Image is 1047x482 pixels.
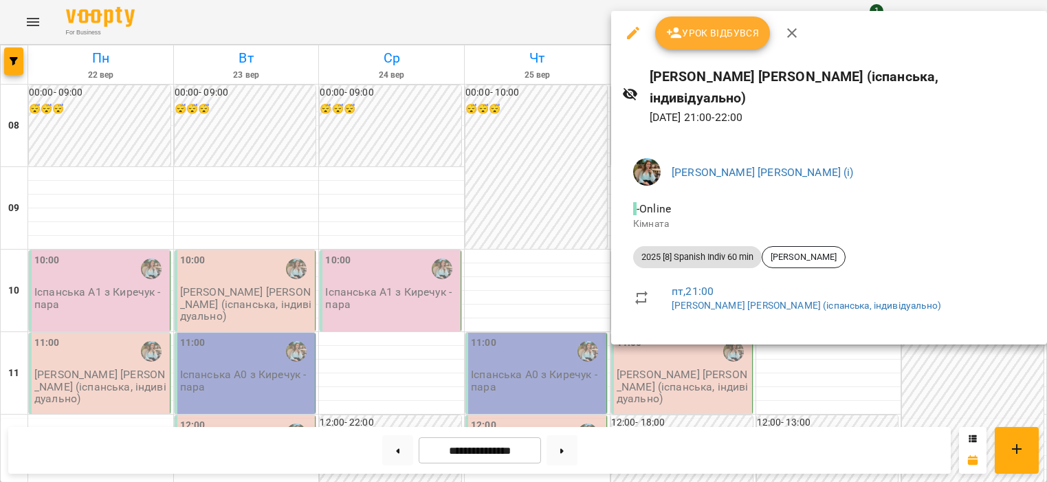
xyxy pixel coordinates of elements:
span: Урок відбувся [666,25,760,41]
span: 2025 [8] Spanish Indiv 60 min [633,251,762,263]
h6: [PERSON_NAME] [PERSON_NAME] (іспанська, індивідуально) [650,66,1036,109]
img: 856b7ccd7d7b6bcc05e1771fbbe895a7.jfif [633,158,661,186]
span: [PERSON_NAME] [762,251,845,263]
p: Кімната [633,217,1025,231]
div: [PERSON_NAME] [762,246,846,268]
a: [PERSON_NAME] [PERSON_NAME] (і) [672,166,854,179]
button: Урок відбувся [655,17,771,50]
span: - Online [633,202,674,215]
p: [DATE] 21:00 - 22:00 [650,109,1036,126]
a: пт , 21:00 [672,285,714,298]
a: [PERSON_NAME] [PERSON_NAME] (іспанська, індивідуально) [672,300,941,311]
